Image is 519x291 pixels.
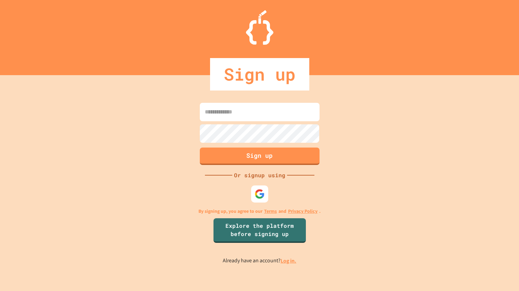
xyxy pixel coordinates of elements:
div: Sign up [210,58,309,91]
a: Privacy Policy [288,208,317,215]
button: Sign up [200,148,320,165]
img: google-icon.svg [255,189,265,199]
p: Already have an account? [223,257,296,265]
a: Explore the platform before signing up [213,218,306,243]
div: Or signup using [232,171,287,179]
a: Log in. [281,257,296,264]
p: By signing up, you agree to our and . [198,208,321,215]
img: Logo.svg [246,10,273,45]
a: Terms [264,208,277,215]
